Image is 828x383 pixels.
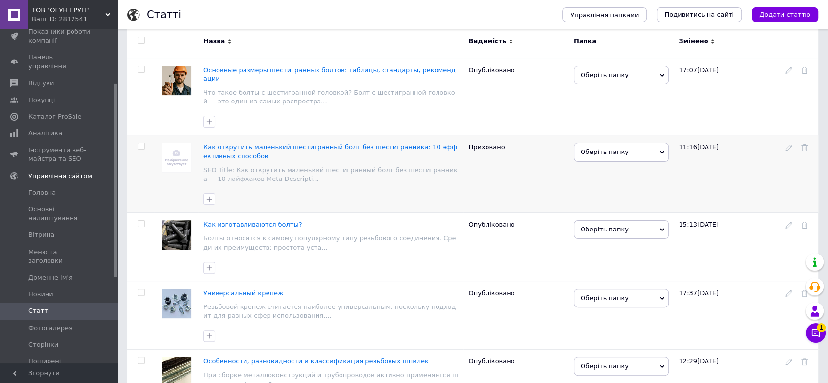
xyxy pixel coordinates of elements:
[785,221,792,228] a: Редагувати
[468,143,505,151] span: Приховано
[28,146,91,163] span: Інструменти веб-майстра та SEO
[203,166,458,182] span: SEO Title: Как открутить маленький шестигранный болт без шестигранника — 10 лайфхаков Meta Descri...
[203,357,429,365] span: Особенности, разновидности и классификация резьбовых шпилек
[817,323,826,332] span: 1
[28,205,91,223] span: Основні налаштування
[679,357,718,365] span: 12:29[DATE]
[28,324,73,332] span: Фотогалерея
[759,10,810,19] span: Додати статтю
[679,66,718,74] span: 17:07[DATE]
[28,290,53,299] span: Новини
[574,357,669,376] span: Оберіть папку
[28,96,55,104] span: Покупці
[679,37,708,46] div: Змінено
[28,27,91,45] span: Показники роботи компанії
[147,9,181,21] h1: Статті
[801,289,816,298] div: Видалити
[785,289,792,297] a: Редагувати
[574,66,669,84] span: Оберіть папку
[468,289,514,297] span: Опубліковано
[162,66,191,95] img: Основные размеры шестигранных болтов: таблицы, стандарты, рекомендации
[203,66,456,83] a: Основные размеры шестигранных болтов: таблицы, стандарты, рекомендации
[28,79,54,88] span: Відгуки
[203,289,284,297] a: Универсальный крепеж
[468,221,514,228] span: Опубліковано
[785,357,792,365] a: Редагувати
[468,37,506,46] div: Видимість
[679,143,718,151] span: 11:16[DATE]
[785,143,792,151] a: Редагувати
[28,53,91,71] span: Панель управління
[801,220,816,229] div: Видалити
[801,143,816,152] div: Видалити
[28,172,92,180] span: Управління сайтом
[32,6,105,15] span: ТОВ "ОГУН ГРУП"
[468,357,514,365] span: Опубліковано
[203,234,456,251] span: Болты относятся к самому популярному типу резьбового соединения. Среди их преимуществ: простота у...
[570,11,639,19] span: Управління папками
[203,303,456,319] span: Резьбовой крепеж считается наиболее универсальным, поскольку подходит для разных сфер использован...
[28,273,73,282] span: Доменне ім'я
[664,10,734,19] span: Подивитись на сайті
[562,7,647,22] button: Управління папками
[28,188,56,197] span: Головна
[801,357,816,366] div: Видалити
[28,230,54,239] span: Вітрина
[801,66,816,75] div: Видалити
[203,37,225,46] div: Назва
[162,289,191,318] img: Универсальный крепеж
[203,143,457,159] span: Как открутить маленький шестигранный болт без шестигранника: 10 эффективных способов
[203,357,429,365] a: Особенности, разновидности и классификация резьбовых шпилек
[28,248,91,265] span: Меню та заголовки
[752,7,818,22] a: Додати статтю
[574,37,596,46] div: Папка
[679,221,718,228] span: 15:13[DATE]
[32,15,118,24] div: Ваш ID: 2812541
[785,66,792,74] a: Редагувати
[162,220,191,250] img: Как изготавливаются болты?
[28,129,62,138] span: Аналітика
[28,357,91,375] span: Поширені питання
[203,143,457,160] a: Как открутить маленький шестигранный болт без шестигранника: 10 эффективных способов
[657,7,742,22] a: Подивитись на сайті
[468,66,514,74] span: Опубліковано
[203,66,456,82] span: Основные размеры шестигранных болтов: таблицы, стандарты, рекомендации
[28,112,81,121] span: Каталог ProSale
[574,143,669,161] span: Оберіть папку
[28,340,58,349] span: Сторінки
[203,89,455,105] span: Что такое болты с шестигранной головкой? Болт с шестигранной головкой — это один из самых распрос...
[28,306,49,315] span: Статті
[806,323,826,343] button: Чат з покупцем1
[162,143,191,172] img: Как открутить маленький шестигранный болт без шестигранника: 10 эффективных способов
[574,289,669,307] span: Оберіть папку
[574,220,669,239] span: Оберіть папку
[203,289,284,297] span: Универсальный крепеж
[203,221,302,229] a: Как изготавливаются болты?
[679,289,718,297] span: 17:37[DATE]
